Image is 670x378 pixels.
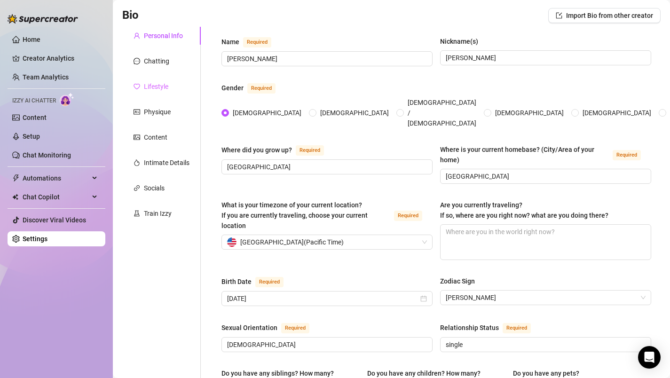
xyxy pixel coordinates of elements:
span: [DEMOGRAPHIC_DATA] [316,108,393,118]
span: import [556,12,562,19]
input: Where is your current homebase? (City/Area of your home) [446,171,644,181]
span: Required [255,277,284,287]
input: Nickname(s) [446,53,644,63]
span: link [134,185,140,191]
div: Relationship Status [440,323,499,333]
span: fire [134,159,140,166]
span: Izzy AI Chatter [12,96,56,105]
span: heart [134,83,140,90]
img: logo-BBDzfeDw.svg [8,14,78,24]
input: Relationship Status [446,339,644,350]
div: Physique [144,107,171,117]
label: Relationship Status [440,322,541,333]
div: Zodiac Sign [440,276,475,286]
div: Socials [144,183,165,193]
span: [DEMOGRAPHIC_DATA] [491,108,568,118]
input: Sexual Orientation [227,339,425,350]
img: Chat Copilot [12,194,18,200]
button: Import Bio from other creator [548,8,661,23]
label: Where is your current homebase? (City/Area of your home) [440,144,651,165]
input: Name [227,54,425,64]
span: Automations [23,171,89,186]
div: Content [144,132,167,142]
span: Leo [446,291,646,305]
span: [GEOGRAPHIC_DATA] ( Pacific Time ) [240,235,344,249]
a: Settings [23,235,47,243]
span: picture [134,134,140,141]
div: Gender [221,83,244,93]
span: Required [296,145,324,156]
label: Where did you grow up? [221,144,334,156]
div: Open Intercom Messenger [638,346,661,369]
span: Chat Copilot [23,189,89,205]
label: Gender [221,82,286,94]
a: Setup [23,133,40,140]
label: Zodiac Sign [440,276,481,286]
label: Birth Date [221,276,294,287]
a: Chat Monitoring [23,151,71,159]
span: Required [281,323,309,333]
div: Train Izzy [144,208,172,219]
h3: Bio [122,8,139,23]
span: Import Bio from other creator [566,12,653,19]
span: user [134,32,140,39]
input: Birth Date [227,293,418,304]
span: Required [503,323,531,333]
div: Personal Info [144,31,183,41]
span: [DEMOGRAPHIC_DATA] / [DEMOGRAPHIC_DATA] [404,97,480,128]
a: Discover Viral Videos [23,216,86,224]
span: idcard [134,109,140,115]
div: Sexual Orientation [221,323,277,333]
span: Required [394,211,422,221]
span: experiment [134,210,140,217]
div: Lifestyle [144,81,168,92]
span: Required [613,150,641,160]
span: Required [247,83,276,94]
a: Creator Analytics [23,51,98,66]
div: Name [221,37,239,47]
img: AI Chatter [60,93,74,106]
label: Nickname(s) [440,36,485,47]
span: [DEMOGRAPHIC_DATA] [579,108,655,118]
div: Nickname(s) [440,36,478,47]
a: Home [23,36,40,43]
label: Sexual Orientation [221,322,320,333]
span: message [134,58,140,64]
div: Intimate Details [144,157,189,168]
span: Required [243,37,271,47]
a: Content [23,114,47,121]
span: [DEMOGRAPHIC_DATA] [229,108,305,118]
a: Team Analytics [23,73,69,81]
div: Birth Date [221,276,252,287]
span: Are you currently traveling? If so, where are you right now? what are you doing there? [440,201,608,219]
div: Chatting [144,56,169,66]
img: us [227,237,236,247]
span: What is your timezone of your current location? If you are currently traveling, choose your curre... [221,201,368,229]
div: Where did you grow up? [221,145,292,155]
div: Where is your current homebase? (City/Area of your home) [440,144,609,165]
span: thunderbolt [12,174,20,182]
input: Where did you grow up? [227,162,425,172]
label: Name [221,36,282,47]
